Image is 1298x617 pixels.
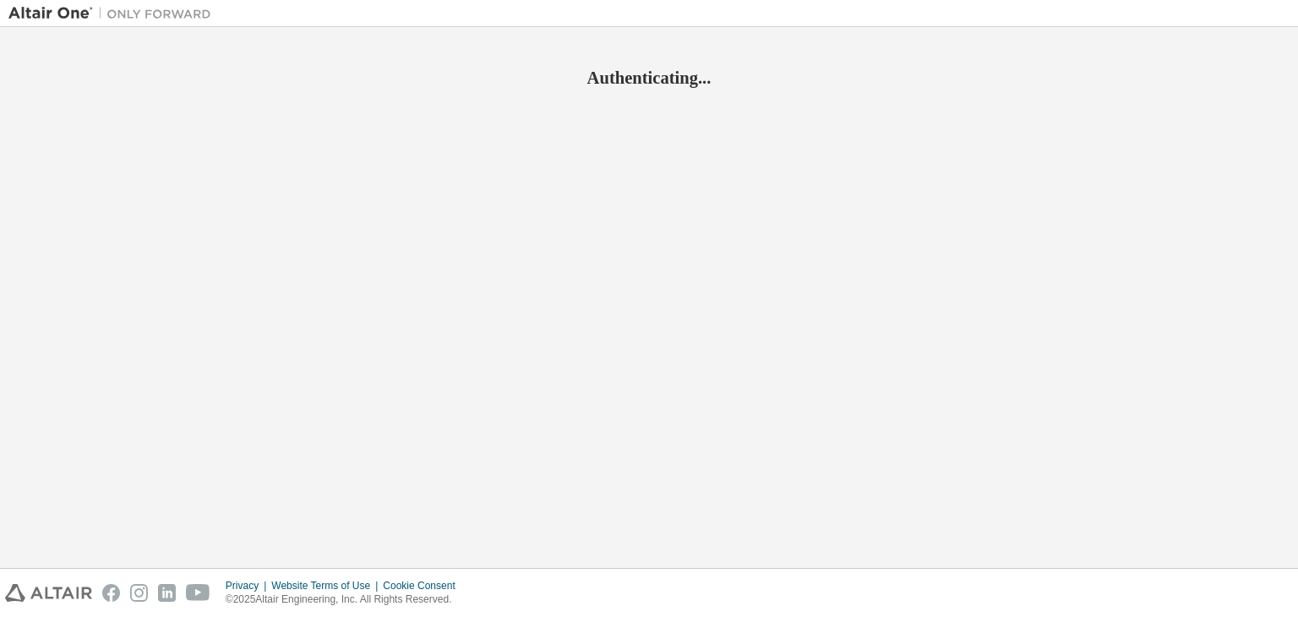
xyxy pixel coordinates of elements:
[226,579,275,592] div: Privacy
[400,579,487,592] div: Cookie Consent
[186,584,210,602] img: youtube.svg
[226,592,487,607] p: © 2025 Altair Engineering, Inc. All Rights Reserved.
[8,67,1290,89] h2: Authenticating...
[275,579,400,592] div: Website Terms of Use
[102,584,120,602] img: facebook.svg
[130,584,148,602] img: instagram.svg
[8,5,220,22] img: Altair One
[158,584,176,602] img: linkedin.svg
[5,584,92,602] img: altair_logo.svg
